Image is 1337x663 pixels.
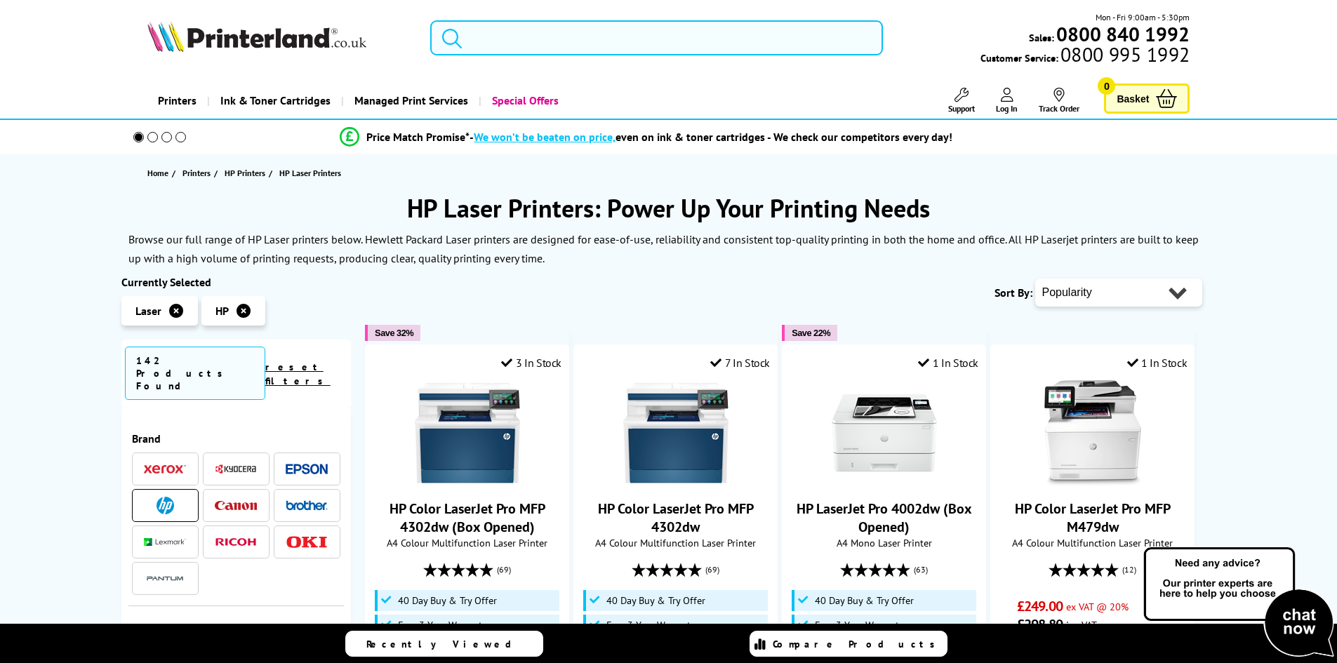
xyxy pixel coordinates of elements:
a: HP LaserJet Pro 4002dw (Box Opened) [797,500,972,536]
a: HP Color LaserJet Pro MFP 4302dw (Box Opened) [390,500,545,536]
a: Special Offers [479,83,569,119]
a: Support [948,88,975,114]
p: Browse our full range of HP Laser printers below. Hewlett Packard Laser printers are designed for... [128,232,1199,265]
span: (12) [1122,556,1136,583]
a: Xerox [144,460,186,478]
div: 1 In Stock [1127,356,1188,370]
a: HP Color LaserJet Pro MFP M479dw [1040,474,1145,488]
div: 7 In Stock [710,356,770,370]
a: Canon [215,497,257,514]
span: Support [948,103,975,114]
a: reset filters [265,361,331,387]
span: 40 Day Buy & Try Offer [606,595,705,606]
span: inc VAT [1066,618,1097,631]
a: Printers [147,83,207,119]
a: HP Color LaserJet Pro MFP M479dw [1015,500,1171,536]
a: Track Order [1039,88,1079,114]
img: Printerland Logo [147,21,366,52]
img: Open Live Chat window [1140,545,1337,660]
span: (69) [705,556,719,583]
a: HP Color LaserJet Pro MFP 4302dw [598,500,754,536]
span: A4 Mono Laser Printer [790,536,978,549]
a: Ricoh [215,533,257,551]
img: Pantum [144,570,186,587]
img: Brother [286,500,328,510]
div: Currently Selected [121,275,352,289]
span: Customer Service: [980,48,1190,65]
span: 0800 995 1992 [1058,48,1190,61]
a: Compare Products [750,631,947,657]
a: Kyocera [215,460,257,478]
span: We won’t be beaten on price, [474,130,616,144]
a: Epson [286,460,328,478]
span: 40 Day Buy & Try Offer [815,595,914,606]
a: Basket 0 [1104,83,1190,114]
span: 142 Products Found [125,347,265,400]
a: Lexmark [144,533,186,551]
a: Log In [996,88,1018,114]
img: HP Color LaserJet Pro MFP M479dw [1040,380,1145,485]
img: Xerox [144,464,186,474]
span: Printers [182,166,211,180]
span: Save 32% [375,328,413,338]
span: A4 Colour Multifunction Laser Printer [373,536,561,549]
a: HP [144,497,186,514]
div: 1 In Stock [918,356,978,370]
span: Basket [1117,89,1149,108]
div: 3 In Stock [501,356,561,370]
span: Compare Products [773,638,943,650]
img: Epson [286,464,328,474]
a: Recently Viewed [345,631,543,657]
a: Brother [286,497,328,514]
span: (69) [497,556,511,583]
span: Mon - Fri 9:00am - 5:30pm [1096,11,1190,24]
button: Save 32% [365,325,420,341]
img: Lexmark [144,538,186,547]
a: Printerland Logo [147,21,413,55]
span: 40 Day Buy & Try Offer [398,595,497,606]
span: A4 Colour Multifunction Laser Printer [998,536,1187,549]
b: 0800 840 1992 [1056,21,1190,47]
span: HP [215,304,229,318]
h1: HP Laser Printers: Power Up Your Printing Needs [121,192,1216,225]
span: Free 3 Year Warranty [815,620,904,631]
span: Recently Viewed [366,638,526,650]
a: HP Color LaserJet Pro MFP 4302dw [623,474,729,488]
img: OKI [286,536,328,548]
img: HP Color LaserJet Pro MFP 4302dw [623,380,729,485]
img: HP Color LaserJet Pro MFP 4302dw (Box Opened) [415,380,520,485]
span: £298.80 [1017,615,1063,634]
a: Ink & Toner Cartridges [207,83,341,119]
span: Sort By: [995,286,1032,300]
img: HP [157,497,174,514]
span: (63) [914,556,928,583]
li: modal_Promise [114,125,1179,149]
a: Home [147,166,172,180]
span: Free 3 Year Warranty [606,620,696,631]
img: Kyocera [215,464,257,474]
a: OKI [286,533,328,551]
span: Laser [135,304,161,318]
span: Sales: [1029,31,1054,44]
img: Ricoh [215,538,257,546]
span: HP Printers [225,166,265,180]
span: A4 Colour Multifunction Laser Printer [581,536,770,549]
span: £249.00 [1017,597,1063,615]
span: HP Laser Printers [279,168,341,178]
img: HP LaserJet Pro 4002dw (Box Opened) [832,380,937,485]
div: - even on ink & toner cartridges - We check our competitors every day! [470,130,952,144]
span: Ink & Toner Cartridges [220,83,331,119]
img: Canon [215,501,257,510]
span: Free 3 Year Warranty [398,620,487,631]
div: Brand [132,431,341,446]
a: 0800 840 1992 [1054,27,1190,41]
a: HP Color LaserJet Pro MFP 4302dw (Box Opened) [415,474,520,488]
a: Printers [182,166,214,180]
span: Save 22% [792,328,830,338]
span: Log In [996,103,1018,114]
a: HP Printers [225,166,269,180]
a: HP LaserJet Pro 4002dw (Box Opened) [832,474,937,488]
span: Price Match Promise* [366,130,470,144]
span: 0 [1098,77,1115,95]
